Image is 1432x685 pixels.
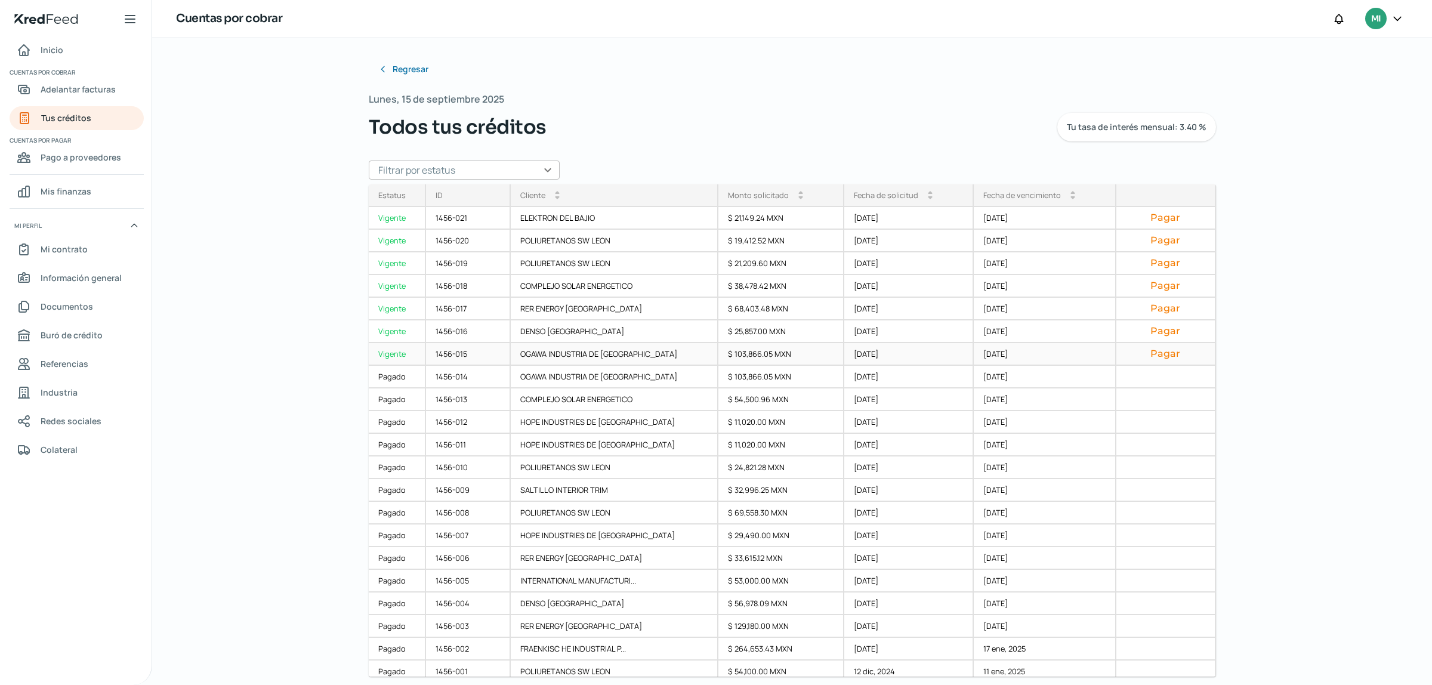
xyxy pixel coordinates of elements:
div: FRAENKISC HE INDUSTRIAL P... [511,638,718,661]
span: Buró de crédito [41,328,103,342]
div: RER ENERGY [GEOGRAPHIC_DATA] [511,547,718,570]
div: [DATE] [844,570,974,593]
div: 1456-001 [426,661,511,683]
div: [DATE] [974,275,1116,298]
div: 1456-009 [426,479,511,502]
div: 1456-012 [426,411,511,434]
button: Regresar [369,57,438,81]
div: [DATE] [844,230,974,252]
div: Pagado [369,524,426,547]
div: $ 56,978.09 MXN [718,593,844,615]
span: Adelantar facturas [41,82,116,97]
a: Vigente [369,207,426,230]
div: $ 11,020.00 MXN [718,411,844,434]
div: [DATE] [844,456,974,479]
div: 1456-007 [426,524,511,547]
div: OGAWA INDUSTRIA DE [GEOGRAPHIC_DATA] [511,343,718,366]
div: COMPLEJO SOLAR ENERGETICO [511,388,718,411]
div: 1456-014 [426,366,511,388]
div: Pagado [369,638,426,661]
div: [DATE] [844,366,974,388]
a: Pagado [369,615,426,638]
div: [DATE] [844,615,974,638]
div: POLIURETANOS SW LEON [511,252,718,275]
button: Pagar [1126,212,1205,224]
a: Mi contrato [10,237,144,261]
a: Pagado [369,479,426,502]
div: [DATE] [974,298,1116,320]
a: Información general [10,266,144,290]
div: [DATE] [974,411,1116,434]
a: Pagado [369,456,426,479]
div: DENSO [GEOGRAPHIC_DATA] [511,320,718,343]
a: Pagado [369,502,426,524]
div: [DATE] [844,320,974,343]
button: Pagar [1126,234,1205,246]
div: $ 53,000.00 MXN [718,570,844,593]
a: Pagado [369,547,426,570]
button: Pagar [1126,325,1205,337]
a: Vigente [369,275,426,298]
div: [DATE] [974,388,1116,411]
div: RER ENERGY [GEOGRAPHIC_DATA] [511,298,718,320]
a: Vigente [369,298,426,320]
span: Pago a proveedores [41,150,121,165]
div: 1456-021 [426,207,511,230]
div: POLIURETANOS SW LEON [511,661,718,683]
div: $ 32,996.25 MXN [718,479,844,502]
div: $ 103,866.05 MXN [718,343,844,366]
a: Vigente [369,252,426,275]
a: Pago a proveedores [10,146,144,169]
div: ELEKTRON DEL BAJIO [511,207,718,230]
div: Pagado [369,366,426,388]
div: [DATE] [974,593,1116,615]
a: Vigente [369,343,426,366]
div: $ 19,412.52 MXN [718,230,844,252]
div: [DATE] [844,411,974,434]
div: Estatus [378,190,406,200]
span: Regresar [393,65,428,73]
div: 1456-020 [426,230,511,252]
a: Pagado [369,411,426,434]
a: Referencias [10,352,144,376]
div: [DATE] [844,593,974,615]
div: $ 68,403.48 MXN [718,298,844,320]
a: Documentos [10,295,144,319]
span: Colateral [41,442,78,457]
div: 1456-002 [426,638,511,661]
span: Lunes, 15 de septiembre 2025 [369,91,504,108]
div: ID [436,190,443,200]
span: Información general [41,270,122,285]
div: $ 29,490.00 MXN [718,524,844,547]
div: [DATE] [844,547,974,570]
div: DENSO [GEOGRAPHIC_DATA] [511,593,718,615]
div: 1456-008 [426,502,511,524]
div: $ 129,180.00 MXN [718,615,844,638]
div: $ 54,100.00 MXN [718,661,844,683]
div: [DATE] [844,343,974,366]
div: 1456-015 [426,343,511,366]
span: Industria [41,385,78,400]
div: [DATE] [974,570,1116,593]
div: [DATE] [844,298,974,320]
span: Inicio [41,42,63,57]
a: Pagado [369,593,426,615]
span: Mi contrato [41,242,88,257]
div: RER ENERGY [GEOGRAPHIC_DATA] [511,615,718,638]
div: 1456-006 [426,547,511,570]
div: Fecha de vencimiento [983,190,1061,200]
div: $ 25,857.00 MXN [718,320,844,343]
a: Colateral [10,438,144,462]
div: $ 103,866.05 MXN [718,366,844,388]
div: 1456-013 [426,388,511,411]
div: [DATE] [844,275,974,298]
div: 1456-018 [426,275,511,298]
